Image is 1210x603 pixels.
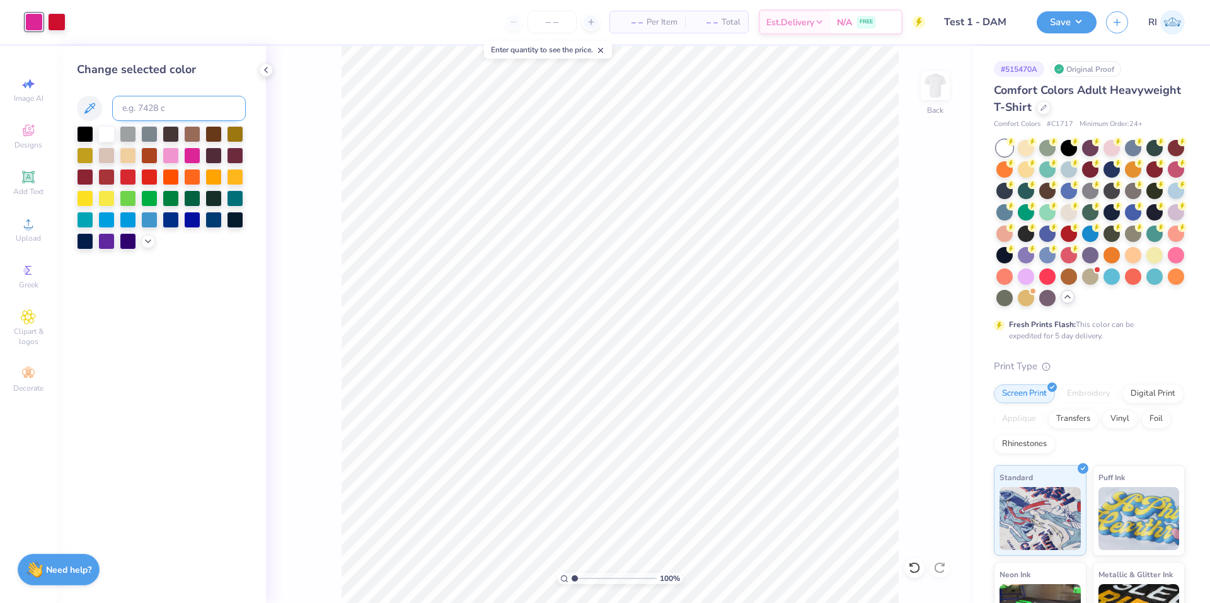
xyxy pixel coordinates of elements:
div: Embroidery [1059,384,1119,403]
span: Greek [19,280,38,290]
span: Decorate [13,383,43,393]
img: Standard [1000,487,1081,550]
span: – – [693,16,718,29]
div: Vinyl [1102,410,1138,428]
div: Rhinestones [994,435,1055,454]
span: Add Text [13,187,43,197]
input: Untitled Design [935,9,1027,35]
span: Puff Ink [1098,471,1125,484]
img: Puff Ink [1098,487,1180,550]
span: # C1717 [1047,119,1073,130]
div: Foil [1141,410,1171,428]
button: Save [1037,11,1097,33]
span: Comfort Colors [994,119,1040,130]
a: RI [1148,10,1185,35]
input: e.g. 7428 c [112,96,246,121]
span: Upload [16,233,41,243]
div: # 515470A [994,61,1044,77]
div: Transfers [1048,410,1098,428]
span: Clipart & logos [6,326,50,347]
span: RI [1148,15,1157,30]
span: Designs [14,140,42,150]
div: Print Type [994,359,1185,374]
span: Per Item [647,16,677,29]
span: Comfort Colors Adult Heavyweight T-Shirt [994,83,1181,115]
span: FREE [860,18,873,26]
img: Back [923,73,948,98]
div: Original Proof [1051,61,1121,77]
strong: Need help? [46,564,91,576]
span: – – [618,16,643,29]
div: Back [927,105,943,116]
div: Screen Print [994,384,1055,403]
img: Renz Ian Igcasenza [1160,10,1185,35]
div: Enter quantity to see the price. [484,41,612,59]
div: Change selected color [77,61,246,78]
strong: Fresh Prints Flash: [1009,319,1076,330]
div: This color can be expedited for 5 day delivery. [1009,319,1164,342]
span: Est. Delivery [766,16,814,29]
span: N/A [837,16,852,29]
span: Minimum Order: 24 + [1080,119,1143,130]
span: Total [722,16,740,29]
span: Image AI [14,93,43,103]
span: Metallic & Glitter Ink [1098,568,1173,581]
span: Standard [1000,471,1033,484]
div: Applique [994,410,1044,428]
div: Digital Print [1122,384,1184,403]
span: 100 % [660,573,680,584]
input: – – [527,11,577,33]
span: Neon Ink [1000,568,1030,581]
